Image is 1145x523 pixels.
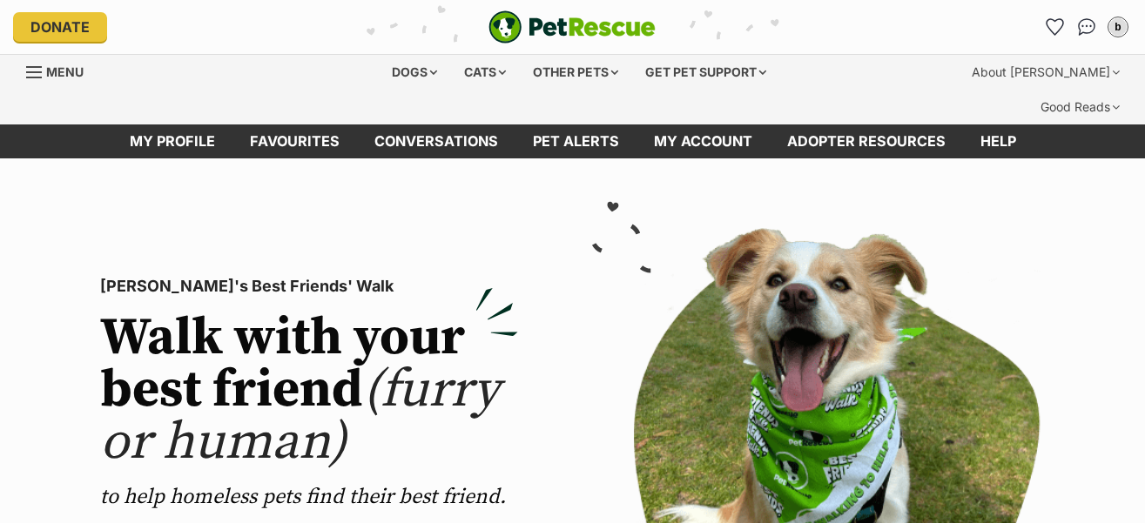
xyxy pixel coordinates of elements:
[770,124,963,158] a: Adopter resources
[1041,13,1069,41] a: Favourites
[1073,13,1101,41] a: Conversations
[100,483,518,511] p: to help homeless pets find their best friend.
[357,124,515,158] a: conversations
[100,312,518,469] h2: Walk with your best friend
[1078,18,1096,36] img: chat-41dd97257d64d25036548639549fe6c8038ab92f7586957e7f3b1b290dea8141.svg
[26,55,96,86] a: Menu
[13,12,107,42] a: Donate
[515,124,636,158] a: Pet alerts
[1104,13,1132,41] button: My account
[100,358,500,475] span: (furry or human)
[963,124,1034,158] a: Help
[1109,18,1127,36] div: b
[633,55,778,90] div: Get pet support
[1028,90,1132,124] div: Good Reads
[112,124,232,158] a: My profile
[488,10,656,44] a: PetRescue
[960,55,1132,90] div: About [PERSON_NAME]
[380,55,449,90] div: Dogs
[521,55,630,90] div: Other pets
[636,124,770,158] a: My account
[1041,13,1132,41] ul: Account quick links
[232,124,357,158] a: Favourites
[488,10,656,44] img: logo-e224e6f780fb5917bec1dbf3a21bbac754714ae5b6737aabdf751b685950b380.svg
[100,274,518,298] p: [PERSON_NAME]'s Best Friends' Walk
[452,55,518,90] div: Cats
[46,64,84,79] span: Menu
